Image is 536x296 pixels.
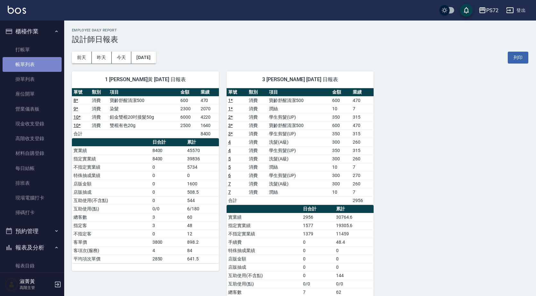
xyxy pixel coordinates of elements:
[108,96,179,105] td: 寶齡舒醒清潔500
[179,121,199,130] td: 2500
[3,190,62,205] a: 現場電腦打卡
[3,161,62,176] a: 每日結帳
[151,196,186,205] td: 0
[151,238,186,246] td: 3800
[227,88,374,205] table: a dense table
[267,138,331,146] td: 洗髮(A級)
[227,196,247,205] td: 合計
[301,271,334,280] td: 0
[108,121,179,130] td: 雙棍有色20g
[72,35,528,44] h3: 設計師日報表
[247,96,268,105] td: 消費
[351,130,374,138] td: 315
[72,146,151,155] td: 實業績
[227,263,301,271] td: 店販抽成
[186,188,219,196] td: 508.5
[267,96,331,105] td: 寶齡舒醒清潔500
[151,146,186,155] td: 8400
[186,238,219,246] td: 898.2
[267,88,331,97] th: 項目
[301,205,334,213] th: 日合計
[131,52,156,63] button: [DATE]
[334,238,374,246] td: 48.4
[476,4,501,17] button: PS72
[301,246,334,255] td: 0
[334,255,374,263] td: 0
[227,230,301,238] td: 不指定實業績
[72,28,528,32] h2: Employee Daily Report
[331,105,351,113] td: 10
[331,163,351,171] td: 10
[247,171,268,180] td: 消費
[267,180,331,188] td: 洗髮(A級)
[72,52,92,63] button: 前天
[72,155,151,163] td: 指定實業績
[20,278,52,285] h5: 淑菁黃
[72,88,219,138] table: a dense table
[20,285,52,291] p: 高階主管
[179,105,199,113] td: 2300
[227,255,301,263] td: 店販金額
[3,176,62,190] a: 排班表
[186,246,219,255] td: 84
[3,116,62,131] a: 現金收支登錄
[334,205,374,213] th: 累計
[186,163,219,171] td: 5734
[199,105,219,113] td: 2070
[72,213,151,221] td: 總客數
[227,221,301,230] td: 指定實業績
[247,146,268,155] td: 消費
[108,105,179,113] td: 染髮
[8,6,26,14] img: Logo
[334,271,374,280] td: 144
[72,180,151,188] td: 店販金額
[80,76,211,83] span: 1 [PERSON_NAME]黃 [DATE] 日報表
[151,246,186,255] td: 4
[186,221,219,230] td: 48
[3,102,62,116] a: 營業儀表板
[151,171,186,180] td: 0
[151,255,186,263] td: 2850
[3,223,62,240] button: 預約管理
[151,230,186,238] td: 0
[351,113,374,121] td: 315
[228,148,231,153] a: 4
[247,113,268,121] td: 消費
[179,113,199,121] td: 6000
[228,140,231,145] a: 4
[331,188,351,196] td: 10
[186,180,219,188] td: 1600
[72,230,151,238] td: 不指定客
[72,238,151,246] td: 客單價
[247,155,268,163] td: 消費
[90,121,108,130] td: 消費
[3,42,62,57] a: 打帳單
[331,155,351,163] td: 300
[331,130,351,138] td: 350
[108,88,179,97] th: 項目
[186,196,219,205] td: 544
[228,156,231,161] a: 5
[351,88,374,97] th: 業績
[3,87,62,101] a: 座位開單
[267,105,331,113] td: 潤絲
[227,280,301,288] td: 互助使用(點)
[151,213,186,221] td: 3
[199,130,219,138] td: 8400
[267,130,331,138] td: 學生剪髮(UP)
[247,88,268,97] th: 類別
[186,146,219,155] td: 45570
[460,4,473,17] button: save
[351,96,374,105] td: 470
[151,138,186,147] th: 日合計
[186,155,219,163] td: 39836
[90,105,108,113] td: 消費
[247,121,268,130] td: 消費
[331,171,351,180] td: 300
[504,4,528,16] button: 登出
[301,238,334,246] td: 0
[247,180,268,188] td: 消費
[334,221,374,230] td: 19305.6
[199,96,219,105] td: 470
[186,213,219,221] td: 60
